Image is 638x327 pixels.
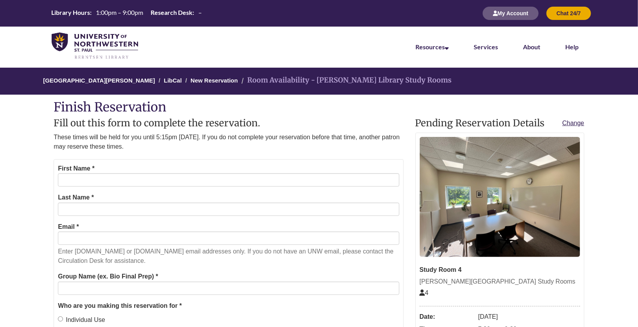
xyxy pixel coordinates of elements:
[199,9,202,16] span: –
[58,271,158,282] label: Group Name (ex. Bio Final Prep) *
[54,118,403,128] h2: Fill out this form to complete the reservation.
[420,265,580,275] div: Study Room 4
[96,9,143,16] span: 1:00pm – 9:00pm
[48,8,205,18] a: Hours Today
[48,8,93,17] th: Library Hours:
[420,137,580,257] img: Study Room 4
[420,289,429,296] span: The capacity of this space
[58,163,94,174] label: First Name *
[478,311,580,323] dd: [DATE]
[43,77,155,84] a: [GEOGRAPHIC_DATA][PERSON_NAME]
[54,101,584,114] h1: Finish Reservation
[52,32,138,60] img: UNWSP Library Logo
[474,43,498,50] a: Services
[54,133,403,151] p: These times will be held for you until 5:15pm [DATE]. If you do not complete your reservation bef...
[483,10,539,16] a: My Account
[415,118,584,128] h2: Pending Reservation Details
[58,301,399,311] legend: Who are you making this reservation for *
[58,315,105,325] label: Individual Use
[546,7,591,20] button: Chat 24/7
[420,277,580,287] div: [PERSON_NAME][GEOGRAPHIC_DATA] Study Rooms
[191,77,238,84] a: New Reservation
[58,247,399,266] p: Enter [DOMAIN_NAME] or [DOMAIN_NAME] email addresses only. If you do not have an UNW email, pleas...
[565,43,579,50] a: Help
[563,118,584,128] a: Change
[239,75,451,86] li: Room Availability - [PERSON_NAME] Library Study Rooms
[58,316,63,322] input: Individual Use
[546,10,591,16] a: Chat 24/7
[415,43,449,50] a: Resources
[58,222,79,232] label: Email *
[164,77,182,84] a: LibCal
[54,68,584,95] nav: Breadcrumb
[523,43,540,50] a: About
[420,311,474,323] dt: Date:
[147,8,195,17] th: Research Desk:
[483,7,539,20] button: My Account
[58,192,94,203] label: Last Name *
